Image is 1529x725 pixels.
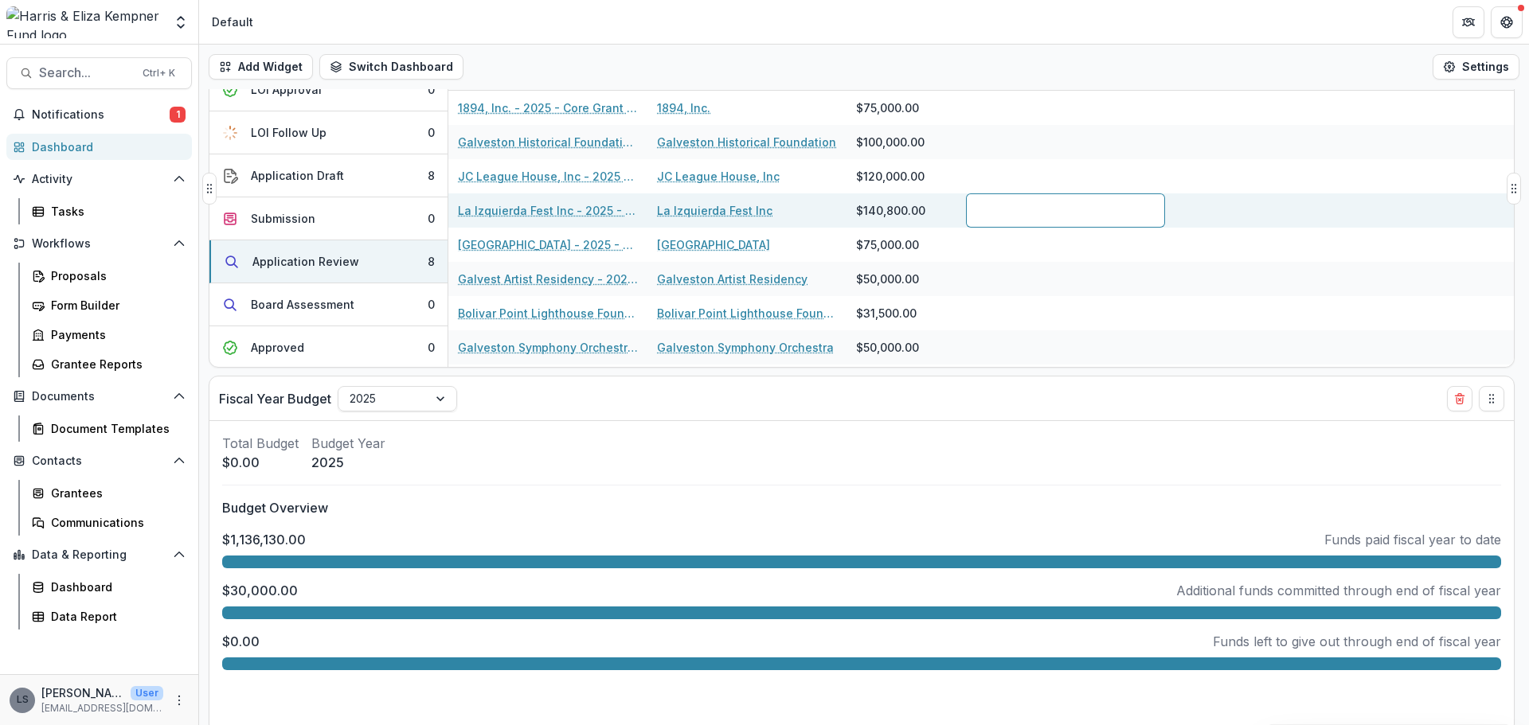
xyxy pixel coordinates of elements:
button: Add Widget [209,54,313,80]
div: Grantees [51,485,179,501]
div: Dashboard [51,579,179,595]
div: 0 [428,210,435,227]
nav: breadcrumb [205,10,260,33]
div: Form Builder [51,297,179,314]
div: $50,000.00 [856,339,919,356]
div: Submission [251,210,315,227]
div: Data Report [51,608,179,625]
div: 0 [428,296,435,313]
button: Get Help [1491,6,1523,38]
div: LOI Approval [251,81,322,98]
a: Galvest Artist Residency - 2025 - Core Grant Request [458,271,638,287]
p: Fiscal Year Budget [219,389,331,408]
div: $31,500.00 [856,305,917,322]
a: Proposals [25,263,192,289]
button: Delete card [1447,386,1472,411]
button: Open entity switcher [170,6,192,38]
button: Settings [1433,54,1519,80]
div: Document Templates [51,420,179,437]
button: Drag [1507,173,1521,205]
p: Funds left to give out through end of fiscal year [1213,632,1501,651]
a: Grantee Reports [25,351,192,377]
a: 1894, Inc. [657,99,710,116]
a: Dashboard [25,574,192,600]
button: LOI Approval0 [209,68,448,111]
a: Galveston Symphony Orchestra - 2025 - Core Grant Request [458,339,638,356]
div: 0 [428,339,435,356]
a: Galveston Artist Residency [657,271,808,287]
button: More [170,691,189,710]
a: Document Templates [25,415,192,442]
button: Open Workflows [6,231,192,256]
img: Harris & Eliza Kempner Fund logo [6,6,163,38]
p: $0.00 [222,632,260,651]
a: [GEOGRAPHIC_DATA] [657,236,770,253]
div: Tasks [51,203,179,220]
button: Open Data & Reporting [6,542,192,567]
span: 1 [170,107,186,123]
a: Communications [25,509,192,536]
button: Open Documents [6,384,192,409]
a: JC League House, Inc [657,168,780,185]
button: Board Assessment0 [209,283,448,326]
p: $1,136,130.00 [222,530,306,549]
p: [EMAIL_ADDRESS][DOMAIN_NAME] [41,701,163,715]
button: Submission0 [209,197,448,240]
div: $50,000.00 [856,271,919,287]
span: Workflows [32,237,166,251]
div: Communications [51,514,179,531]
span: Contacts [32,454,166,468]
button: Open Activity [6,166,192,192]
button: Open Contacts [6,448,192,474]
div: $75,000.00 [856,99,919,116]
button: Application Review8 [209,240,448,283]
div: Grantee Reports [51,356,179,372]
button: Notifications1 [6,102,192,127]
button: Switch Dashboard [319,54,463,80]
div: 8 [428,253,435,270]
div: $100,000.00 [856,134,925,150]
span: Search... [39,65,133,80]
p: User [131,686,163,700]
p: Budget Year [311,434,385,453]
a: [GEOGRAPHIC_DATA] - 2025 - Core Grant Request [458,236,638,253]
a: Data Report [25,603,192,630]
div: Ctrl + K [139,64,178,82]
a: Galveston Historical Foundation [657,134,836,150]
a: Galveston Historical Foundation - 2025 - Core Grant Request [458,134,638,150]
div: $120,000.00 [856,168,925,185]
a: JC League House, Inc - 2025 - Core Grant Request [458,168,638,185]
div: Dashboard [32,138,179,155]
a: Tasks [25,198,192,224]
span: Activity [32,173,166,186]
a: Grantees [25,480,192,506]
a: 1894, Inc. - 2025 - Core Grant Request [458,99,638,116]
p: 2025 [311,453,385,472]
div: Approved [251,339,304,356]
p: Additional funds committed through end of fiscal year [1176,581,1501,600]
span: Documents [32,390,166,403]
p: $30,000.00 [222,581,298,600]
p: Budget Overview [222,498,1501,517]
div: $75,000.00 [856,236,919,253]
button: Approved0 [209,326,448,369]
p: Funds paid fiscal year to date [1324,530,1501,549]
div: Proposals [51,267,179,284]
a: Form Builder [25,292,192,318]
span: Notifications [32,108,170,122]
div: Board Assessment [251,296,354,313]
div: Lauren Scott [17,695,29,705]
a: Dashboard [6,134,192,160]
a: Bolivar Point Lighthouse Foundation [657,305,837,322]
button: Drag [1479,386,1504,411]
a: Payments [25,322,192,348]
a: Galveston Symphony Orchestra [657,339,834,356]
div: $140,800.00 [856,202,925,219]
span: Data & Reporting [32,548,166,562]
p: Total Budget [222,434,299,453]
button: Search... [6,57,192,89]
div: Payments [51,326,179,343]
a: Bolivar Point Lighthouse Foundation - 2025 - Core Grant Request [458,305,638,322]
a: La Izquierda Fest Inc - 2025 - Core Grant Request [458,202,638,219]
a: La Izquierda Fest Inc [657,202,772,219]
